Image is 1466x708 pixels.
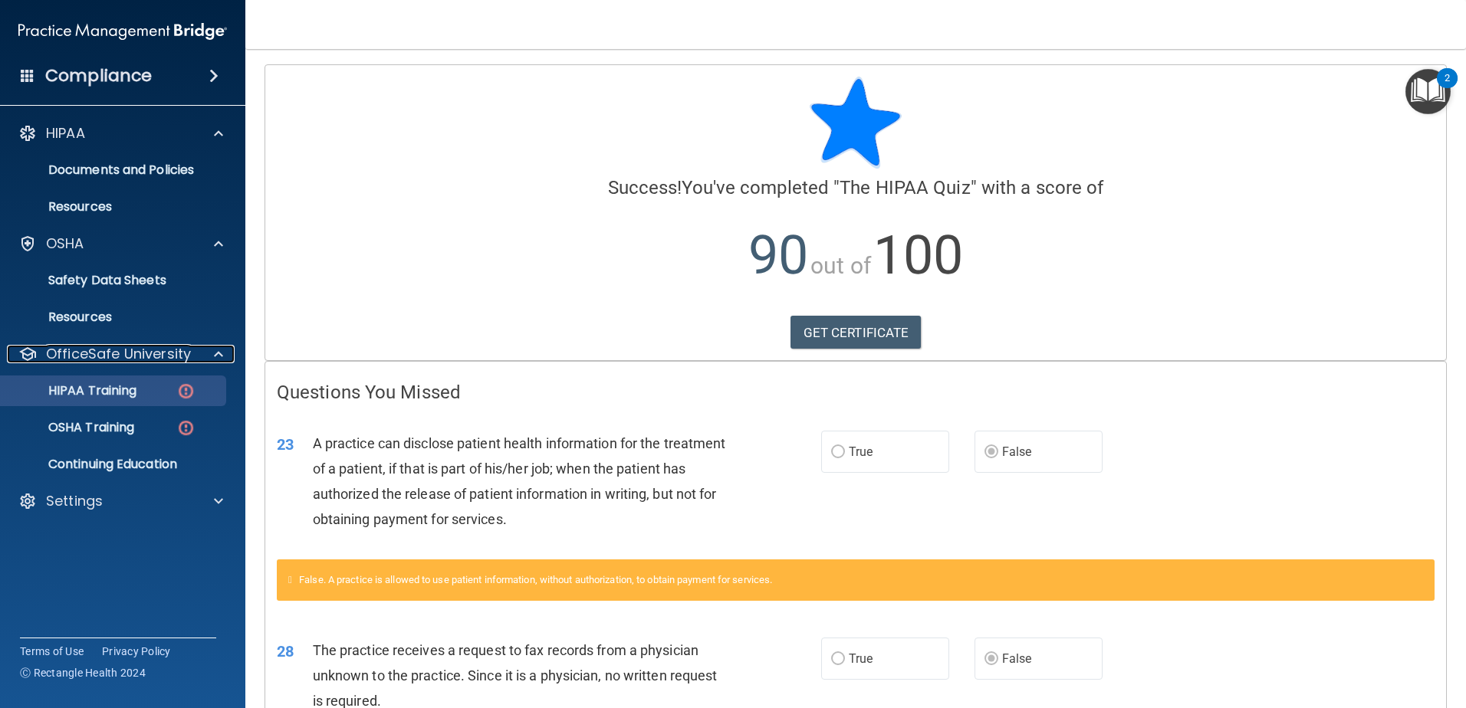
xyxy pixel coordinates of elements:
[46,124,85,143] p: HIPAA
[18,492,223,510] a: Settings
[831,654,845,665] input: True
[810,77,902,169] img: blue-star-rounded.9d042014.png
[849,444,873,459] span: True
[791,316,922,349] a: GET CERTIFICATE
[10,420,134,435] p: OSHA Training
[18,234,223,253] a: OSHA
[984,447,998,458] input: False
[277,642,294,660] span: 28
[849,651,873,666] span: True
[1445,78,1450,98] div: 2
[840,177,970,198] span: The HIPAA Quiz
[46,234,84,253] p: OSHA
[1002,444,1032,459] span: False
[1405,69,1451,114] button: Open Resource Center, 2 new notifications
[176,382,196,401] img: danger-circle.6113f641.png
[984,654,998,665] input: False
[10,162,219,178] p: Documents and Policies
[277,435,294,454] span: 23
[10,310,219,325] p: Resources
[18,345,223,363] a: OfficeSafe University
[10,199,219,215] p: Resources
[873,224,963,287] span: 100
[1002,651,1032,666] span: False
[176,418,196,438] img: danger-circle.6113f641.png
[18,16,227,47] img: PMB logo
[313,435,726,528] span: A practice can disclose patient health information for the treatment of a patient, if that is par...
[277,382,1435,402] h4: Questions You Missed
[46,492,103,510] p: Settings
[810,252,871,279] span: out of
[20,665,146,680] span: Ⓒ Rectangle Health 2024
[277,178,1435,198] h4: You've completed " " with a score of
[299,574,772,585] span: False. A practice is allowed to use patient information, without authorization, to obtain payment...
[10,383,136,398] p: HIPAA Training
[748,224,808,287] span: 90
[46,345,191,363] p: OfficeSafe University
[10,457,219,472] p: Continuing Education
[20,644,84,659] a: Terms of Use
[831,447,845,458] input: True
[18,124,223,143] a: HIPAA
[10,273,219,288] p: Safety Data Sheets
[45,65,152,87] h4: Compliance
[102,644,171,659] a: Privacy Policy
[1389,602,1448,660] iframe: Drift Widget Chat Controller
[608,177,682,198] span: Success!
